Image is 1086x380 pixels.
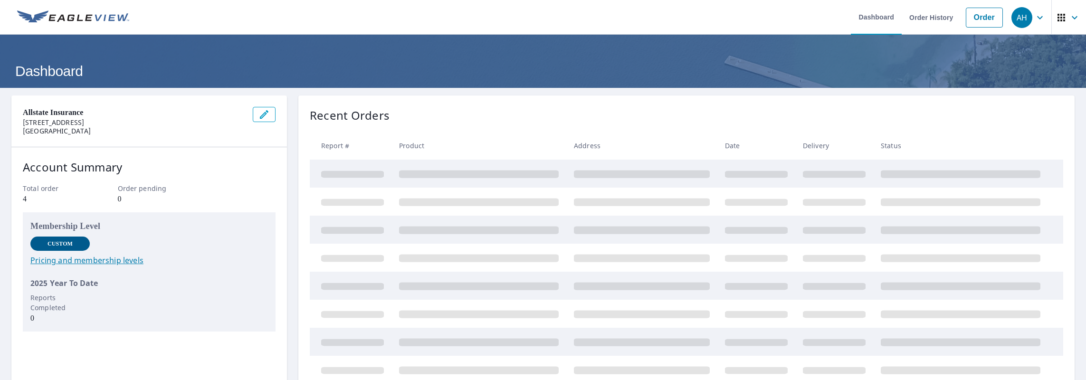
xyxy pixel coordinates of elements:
[795,132,873,160] th: Delivery
[30,277,268,289] p: 2025 Year To Date
[717,132,795,160] th: Date
[873,132,1048,160] th: Status
[310,107,390,124] p: Recent Orders
[23,118,245,127] p: [STREET_ADDRESS]
[23,127,245,135] p: [GEOGRAPHIC_DATA]
[30,220,268,233] p: Membership Level
[566,132,717,160] th: Address
[964,8,1003,28] a: Order
[30,313,90,324] p: 0
[30,255,268,266] a: Pricing and membership levels
[48,239,73,248] p: Custom
[17,10,129,25] img: EV Logo
[118,183,181,193] p: Order pending
[23,159,276,176] p: Account Summary
[391,132,566,160] th: Product
[23,183,86,193] p: Total order
[23,107,245,118] p: Allstate Insurance
[1011,7,1032,28] div: AH
[310,132,391,160] th: Report #
[30,293,90,313] p: Reports Completed
[11,61,1075,81] h1: Dashboard
[23,193,86,205] p: 4
[118,193,181,205] p: 0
